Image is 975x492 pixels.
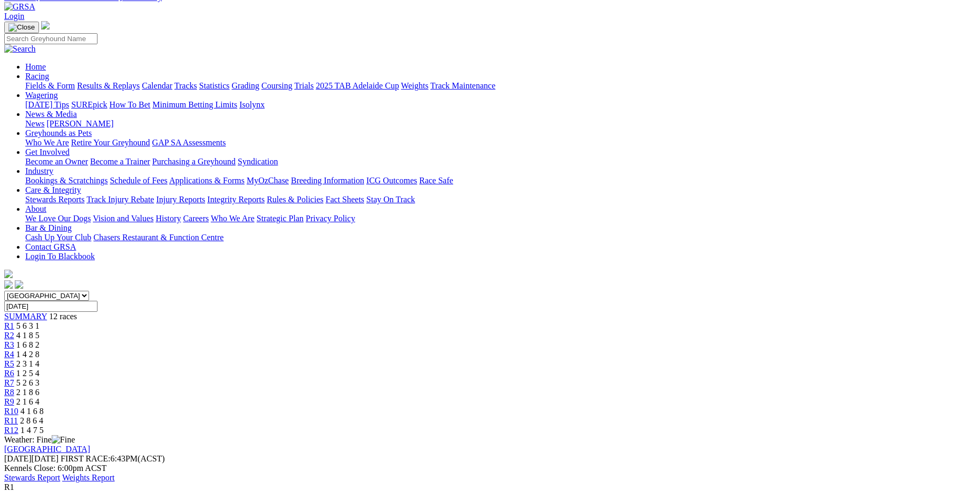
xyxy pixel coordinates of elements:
[156,195,205,204] a: Injury Reports
[4,483,14,491] span: R1
[211,214,255,223] a: Who We Are
[25,242,76,251] a: Contact GRSA
[4,397,14,406] a: R9
[4,454,32,463] span: [DATE]
[25,233,971,242] div: Bar & Dining
[4,312,47,321] a: SUMMARY
[239,100,265,109] a: Isolynx
[247,176,289,185] a: MyOzChase
[77,81,140,90] a: Results & Replays
[16,321,40,330] span: 5 6 3 1
[25,223,72,232] a: Bar & Dining
[4,22,39,33] button: Toggle navigation
[4,340,14,349] a: R3
[4,369,14,378] a: R6
[93,233,223,242] a: Chasers Restaurant & Function Centre
[61,454,110,463] span: FIRST RACE:
[16,378,40,387] span: 5 2 6 3
[25,195,971,204] div: Care & Integrity
[25,252,95,261] a: Login To Blackbook
[183,214,209,223] a: Careers
[41,21,50,29] img: logo-grsa-white.png
[25,185,81,194] a: Care & Integrity
[257,214,304,223] a: Strategic Plan
[25,233,91,242] a: Cash Up Your Club
[93,214,153,223] a: Vision and Values
[21,407,44,416] span: 4 1 6 8
[267,195,324,204] a: Rules & Policies
[366,176,417,185] a: ICG Outcomes
[4,445,90,454] a: [GEOGRAPHIC_DATA]
[152,138,226,147] a: GAP SA Assessments
[21,426,44,435] span: 1 4 7 5
[110,100,151,109] a: How To Bet
[152,157,236,166] a: Purchasing a Greyhound
[16,331,40,340] span: 4 1 8 5
[25,147,70,156] a: Get Involved
[238,157,278,166] a: Syndication
[25,176,971,185] div: Industry
[4,280,13,289] img: facebook.svg
[25,62,46,71] a: Home
[20,416,43,425] span: 2 8 6 4
[25,157,971,166] div: Get Involved
[46,119,113,128] a: [PERSON_NAME]
[25,138,69,147] a: Who We Are
[4,378,14,387] a: R7
[86,195,154,204] a: Track Injury Rebate
[4,33,97,44] input: Search
[25,119,971,129] div: News & Media
[16,350,40,359] span: 1 4 2 8
[152,100,237,109] a: Minimum Betting Limits
[306,214,355,223] a: Privacy Policy
[49,312,77,321] span: 12 races
[174,81,197,90] a: Tracks
[4,321,14,330] a: R1
[4,473,60,482] a: Stewards Report
[294,81,314,90] a: Trials
[16,369,40,378] span: 1 2 5 4
[291,176,364,185] a: Breeding Information
[25,166,53,175] a: Industry
[4,270,13,278] img: logo-grsa-white.png
[4,426,18,435] a: R12
[25,214,91,223] a: We Love Our Dogs
[232,81,259,90] a: Grading
[16,359,40,368] span: 2 3 1 4
[25,100,971,110] div: Wagering
[25,157,88,166] a: Become an Owner
[16,340,40,349] span: 1 6 8 2
[25,176,108,185] a: Bookings & Scratchings
[366,195,415,204] a: Stay On Track
[25,214,971,223] div: About
[431,81,495,90] a: Track Maintenance
[4,2,35,12] img: GRSA
[4,407,18,416] a: R10
[4,464,971,473] div: Kennels Close: 6:00pm ACST
[15,280,23,289] img: twitter.svg
[25,138,971,147] div: Greyhounds as Pets
[4,331,14,340] a: R2
[4,359,14,368] a: R5
[4,388,14,397] a: R8
[401,81,428,90] a: Weights
[207,195,265,204] a: Integrity Reports
[4,416,18,425] a: R11
[16,388,40,397] span: 2 1 8 6
[25,119,44,128] a: News
[25,129,92,137] a: Greyhounds as Pets
[419,176,453,185] a: Race Safe
[25,81,971,91] div: Racing
[62,473,115,482] a: Weights Report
